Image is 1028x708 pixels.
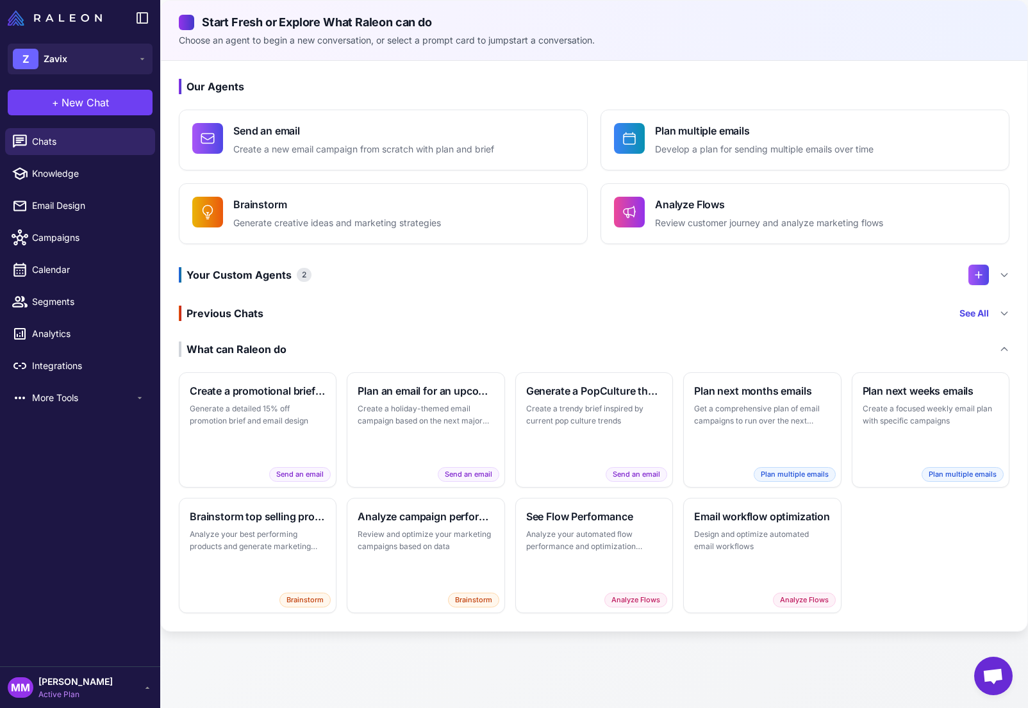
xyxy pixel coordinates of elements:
[32,135,145,149] span: Chats
[32,167,145,181] span: Knowledge
[32,391,135,405] span: More Tools
[5,320,155,347] a: Analytics
[852,372,1009,488] button: Plan next weeks emailsCreate a focused weekly email plan with specific campaignsPlan multiple emails
[190,402,326,427] p: Generate a detailed 15% off promotion brief and email design
[62,95,109,110] span: New Chat
[179,110,588,170] button: Send an emailCreate a new email campaign from scratch with plan and brief
[515,372,673,488] button: Generate a PopCulture themed briefCreate a trendy brief inspired by current pop culture trendsSen...
[38,675,113,689] span: [PERSON_NAME]
[179,372,336,488] button: Create a promotional brief and emailGenerate a detailed 15% off promotion brief and email designS...
[683,498,841,613] button: Email workflow optimizationDesign and optimize automated email workflowsAnalyze Flows
[8,10,102,26] img: Raleon Logo
[606,467,667,482] span: Send an email
[32,199,145,213] span: Email Design
[347,498,504,613] button: Analyze campaign performanceReview and optimize your marketing campaigns based on dataBrainstorm
[5,160,155,187] a: Knowledge
[233,197,441,212] h4: Brainstorm
[655,142,874,157] p: Develop a plan for sending multiple emails over time
[190,528,326,553] p: Analyze your best performing products and generate marketing ideas
[179,33,1009,47] p: Choose an agent to begin a new conversation, or select a prompt card to jumpstart a conversation.
[32,231,145,245] span: Campaigns
[604,593,667,607] span: Analyze Flows
[601,183,1009,244] button: Analyze FlowsReview customer journey and analyze marketing flows
[269,467,331,482] span: Send an email
[179,498,336,613] button: Brainstorm top selling productsAnalyze your best performing products and generate marketing ideas...
[694,383,830,399] h3: Plan next months emails
[8,10,107,26] a: Raleon Logo
[179,183,588,244] button: BrainstormGenerate creative ideas and marketing strategies
[683,372,841,488] button: Plan next months emailsGet a comprehensive plan of email campaigns to run over the next monthPlan...
[347,372,504,488] button: Plan an email for an upcoming holidayCreate a holiday-themed email campaign based on the next maj...
[773,593,836,607] span: Analyze Flows
[5,192,155,219] a: Email Design
[358,402,493,427] p: Create a holiday-themed email campaign based on the next major holiday
[8,90,153,115] button: +New Chat
[8,677,33,698] div: MM
[358,383,493,399] h3: Plan an email for an upcoming holiday
[233,142,494,157] p: Create a new email campaign from scratch with plan and brief
[5,256,155,283] a: Calendar
[922,467,1004,482] span: Plan multiple emails
[179,13,1009,31] h2: Start Fresh or Explore What Raleon can do
[526,402,662,427] p: Create a trendy brief inspired by current pop culture trends
[44,52,67,66] span: Zavix
[515,498,673,613] button: See Flow PerformanceAnalyze your automated flow performance and optimization opportunitiesAnalyze...
[179,267,311,283] h3: Your Custom Agents
[52,95,59,110] span: +
[438,467,499,482] span: Send an email
[974,657,1013,695] div: Open chat
[32,263,145,277] span: Calendar
[297,268,311,282] span: 2
[190,509,326,524] h3: Brainstorm top selling products
[694,509,830,524] h3: Email workflow optimization
[358,528,493,553] p: Review and optimize your marketing campaigns based on data
[32,295,145,309] span: Segments
[655,197,883,212] h4: Analyze Flows
[655,216,883,231] p: Review customer journey and analyze marketing flows
[754,467,836,482] span: Plan multiple emails
[5,288,155,315] a: Segments
[5,224,155,251] a: Campaigns
[526,509,662,524] h3: See Flow Performance
[13,49,38,69] div: Z
[5,352,155,379] a: Integrations
[601,110,1009,170] button: Plan multiple emailsDevelop a plan for sending multiple emails over time
[179,79,1009,94] h3: Our Agents
[32,327,145,341] span: Analytics
[358,509,493,524] h3: Analyze campaign performance
[8,44,153,74] button: ZZavix
[190,383,326,399] h3: Create a promotional brief and email
[448,593,499,607] span: Brainstorm
[959,306,989,320] a: See All
[526,383,662,399] h3: Generate a PopCulture themed brief
[38,689,113,700] span: Active Plan
[32,359,145,373] span: Integrations
[863,402,999,427] p: Create a focused weekly email plan with specific campaigns
[694,528,830,553] p: Design and optimize automated email workflows
[179,306,263,321] div: Previous Chats
[694,402,830,427] p: Get a comprehensive plan of email campaigns to run over the next month
[279,593,331,607] span: Brainstorm
[5,128,155,155] a: Chats
[526,528,662,553] p: Analyze your automated flow performance and optimization opportunities
[179,342,286,357] div: What can Raleon do
[655,123,874,138] h4: Plan multiple emails
[863,383,999,399] h3: Plan next weeks emails
[233,123,494,138] h4: Send an email
[233,216,441,231] p: Generate creative ideas and marketing strategies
